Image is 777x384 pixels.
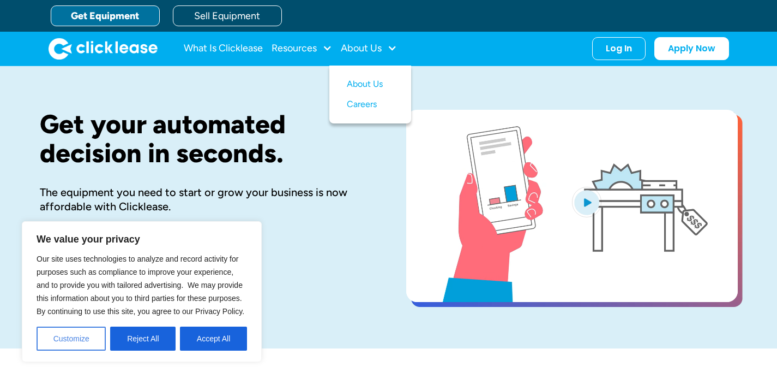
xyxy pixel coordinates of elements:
[49,38,158,60] img: Clicklease logo
[40,110,371,168] h1: Get your automated decision in seconds.
[572,187,601,217] img: Blue play button logo on a light blue circular background
[49,38,158,60] a: home
[37,255,244,316] span: Our site uses technologies to analyze and record activity for purposes such as compliance to impr...
[22,221,262,362] div: We value your privacy
[40,185,371,214] div: The equipment you need to start or grow your business is now affordable with Clicklease.
[51,5,160,26] a: Get Equipment
[347,94,394,115] a: Careers
[654,37,729,60] a: Apply Now
[606,43,632,54] div: Log In
[329,66,411,123] nav: About Us
[347,74,394,94] a: About Us
[341,38,397,60] div: About Us
[184,38,263,60] a: What Is Clicklease
[37,327,106,351] button: Customize
[180,327,247,351] button: Accept All
[110,327,176,351] button: Reject All
[173,5,282,26] a: Sell Equipment
[37,233,247,246] p: We value your privacy
[272,38,332,60] div: Resources
[406,110,738,302] a: open lightbox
